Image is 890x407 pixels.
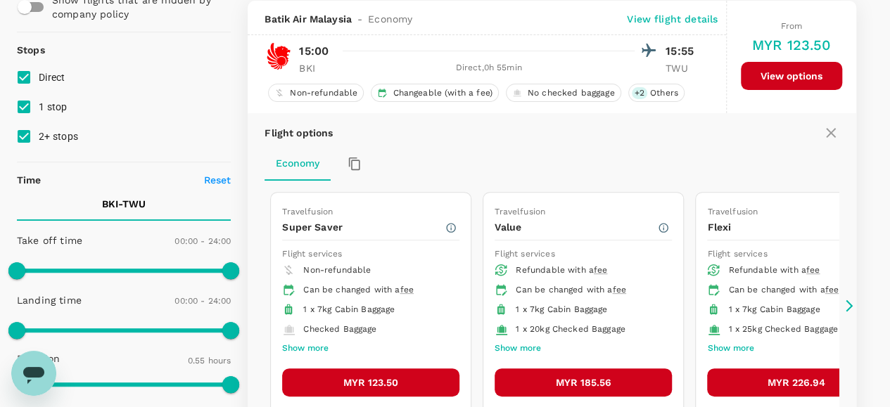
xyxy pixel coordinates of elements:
p: TWU [666,61,701,75]
span: 2+ stops [39,131,78,142]
span: Direct [39,72,65,83]
p: Duration [17,351,60,366]
div: Refundable with a [516,264,661,278]
span: Travelfusion [707,207,758,217]
span: Economy [368,12,412,26]
div: Can be changed with a [303,283,448,297]
p: Take off time [17,233,82,247]
div: Refundable with a [728,264,873,278]
p: Flexi [707,220,870,234]
span: Travelfusion [495,207,545,217]
button: View options [741,62,842,90]
span: Flight services [495,249,554,259]
span: Flight services [707,249,767,259]
p: Value [495,220,657,234]
span: No checked baggage [522,87,621,99]
span: fee [400,285,413,295]
span: Travelfusion [282,207,333,217]
p: 15:55 [666,43,701,60]
button: MYR 226.94 [707,368,884,396]
span: 1 x 25kg Checked Baggage [728,324,838,334]
span: 1 x 7kg Cabin Baggage [728,304,820,314]
button: Show more [495,340,541,358]
iframe: Button to launch messaging window [11,351,56,396]
span: From [781,21,803,31]
p: Reset [204,173,231,187]
button: MYR 185.56 [495,368,672,396]
p: Time [17,173,42,187]
span: 0.55 hours [188,356,231,366]
p: Super Saver [282,220,445,234]
h6: MYR 123.50 [752,34,832,56]
span: fee [806,265,820,275]
p: BKI - TWU [102,197,146,211]
span: - [352,12,368,26]
div: Direct , 0h 55min [343,61,635,75]
div: Changeable (with a fee) [371,84,498,102]
button: MYR 123.50 [282,368,459,396]
span: fee [594,265,607,275]
span: Non-refundable [303,265,371,275]
div: +2Others [628,84,685,102]
div: Can be changed with a [516,283,661,297]
p: Flight options [265,126,333,140]
div: No checked baggage [506,84,621,102]
button: Economy [265,147,331,181]
button: Show more [282,340,329,358]
span: Others [644,87,684,99]
img: OD [265,42,293,70]
span: Changeable (with a fee) [387,87,497,99]
p: BKI [299,61,334,75]
span: Checked Baggage [303,324,376,334]
span: 1 x 7kg Cabin Baggage [516,304,607,314]
span: fee [825,285,838,295]
span: 1 x 7kg Cabin Baggage [303,304,395,314]
span: Flight services [282,249,342,259]
span: 1 stop [39,101,68,112]
p: View flight details [627,12,718,26]
p: Landing time [17,293,82,307]
span: 1 x 20kg Checked Baggage [516,324,625,334]
strong: Stops [17,44,45,56]
span: Non-refundable [284,87,363,99]
span: + 2 [632,87,647,99]
div: Can be changed with a [728,283,873,297]
span: 00:00 - 24:00 [174,236,231,246]
span: 00:00 - 24:00 [174,296,231,306]
p: 15:00 [299,43,329,60]
div: Non-refundable [268,84,364,102]
span: Batik Air Malaysia [265,12,352,26]
button: Show more [707,340,754,358]
span: fee [612,285,625,295]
